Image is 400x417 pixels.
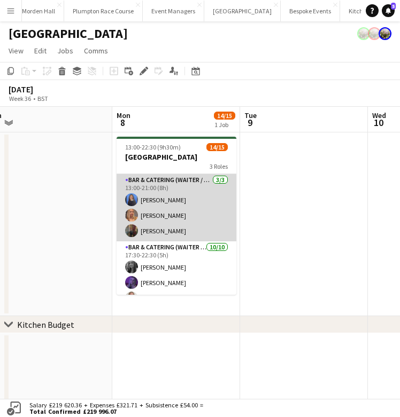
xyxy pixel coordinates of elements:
[80,44,112,58] a: Comms
[382,4,395,17] a: 5
[143,1,204,21] button: Event Managers
[204,1,281,21] button: [GEOGRAPHIC_DATA]
[84,46,108,56] span: Comms
[210,162,228,170] span: 3 Roles
[379,27,391,40] app-user-avatar: Staffing Manager
[357,27,370,40] app-user-avatar: Staffing Manager
[34,46,47,56] span: Edit
[30,44,51,58] a: Edit
[281,1,340,21] button: Bespoke Events
[6,95,33,103] span: Week 36
[17,319,74,330] div: Kitchen Budget
[391,3,396,10] span: 5
[117,241,236,417] app-card-role: Bar & Catering (Waiter / waitress)10/1017:30-22:30 (5h)[PERSON_NAME][PERSON_NAME][PERSON_NAME]
[64,1,143,21] button: Plumpton Race Course
[206,143,228,151] span: 14/15
[117,137,236,295] app-job-card: 13:00-22:30 (9h30m)14/15[GEOGRAPHIC_DATA]3 RolesBar & Catering (Waiter / waitress)3/313:00-21:00 ...
[29,408,203,415] span: Total Confirmed £219 996.07
[214,112,235,120] span: 14/15
[125,143,181,151] span: 13:00-22:30 (9h30m)
[372,111,386,120] span: Wed
[57,46,73,56] span: Jobs
[37,95,48,103] div: BST
[117,111,130,120] span: Mon
[4,44,28,58] a: View
[117,152,236,162] h3: [GEOGRAPHIC_DATA]
[244,111,257,120] span: Tue
[117,174,236,241] app-card-role: Bar & Catering (Waiter / waitress)3/313:00-21:00 (8h)[PERSON_NAME][PERSON_NAME][PERSON_NAME]
[23,402,205,415] div: Salary £219 620.36 + Expenses £321.71 + Subsistence £54.00 =
[115,116,130,129] span: 8
[371,116,386,129] span: 10
[9,46,24,56] span: View
[368,27,381,40] app-user-avatar: Staffing Manager
[340,1,379,21] button: Kitchen
[53,44,78,58] a: Jobs
[243,116,257,129] span: 9
[9,84,73,95] div: [DATE]
[9,26,128,42] h1: [GEOGRAPHIC_DATA]
[13,1,64,21] button: Morden Hall
[214,121,235,129] div: 1 Job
